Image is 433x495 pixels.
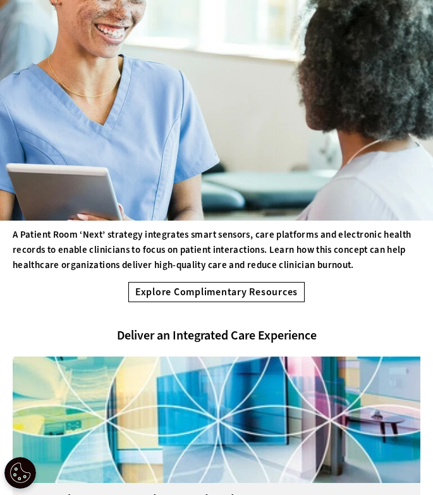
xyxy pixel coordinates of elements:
[13,227,420,272] p: A Patient Room ‘Next’ strategy integrates smart sensors, care platforms and electronic health rec...
[4,457,36,489] div: Cookie Settings
[13,357,420,483] img: hospital scenes with kaleidoscope effect
[13,327,420,343] div: Deliver an Integrated Care Experience
[4,457,36,489] button: Open Preferences
[128,282,305,302] a: Explore Complimentary Resources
